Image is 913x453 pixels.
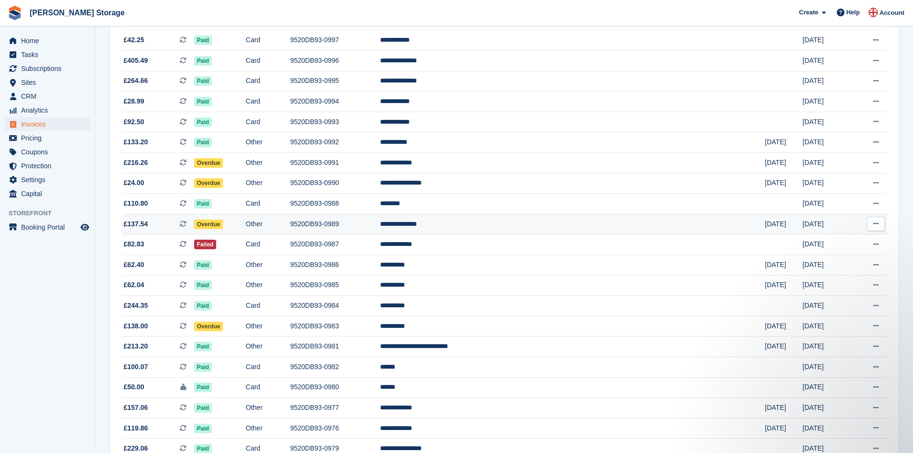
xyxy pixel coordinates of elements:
td: [DATE] [803,418,852,439]
span: Failed [194,240,217,249]
td: [DATE] [803,337,852,357]
a: menu [5,187,91,200]
a: Preview store [79,221,91,233]
td: [DATE] [803,296,852,316]
a: menu [5,34,91,47]
span: Account [879,8,904,18]
td: [DATE] [803,357,852,377]
span: Paid [194,35,212,45]
a: menu [5,221,91,234]
span: Coupons [21,145,79,159]
td: [DATE] [803,275,852,296]
a: menu [5,104,91,117]
a: menu [5,159,91,173]
td: Card [246,92,290,112]
span: £100.07 [124,362,148,372]
span: Paid [194,138,212,147]
a: menu [5,145,91,159]
td: [DATE] [765,337,803,357]
td: [DATE] [803,132,852,153]
span: Capital [21,187,79,200]
a: [PERSON_NAME] Storage [26,5,128,21]
span: £119.86 [124,423,148,433]
td: 9520DB93-0992 [290,132,380,153]
td: 9520DB93-0981 [290,337,380,357]
td: [DATE] [803,214,852,234]
span: Booking Portal [21,221,79,234]
a: menu [5,62,91,75]
td: [DATE] [803,255,852,276]
span: £24.00 [124,178,144,188]
td: [DATE] [765,132,803,153]
td: Card [246,30,290,51]
td: Card [246,296,290,316]
span: Invoices [21,117,79,131]
td: [DATE] [803,316,852,337]
span: Paid [194,362,212,372]
a: menu [5,76,91,89]
span: Protection [21,159,79,173]
td: Other [246,316,290,337]
span: £213.20 [124,341,148,351]
td: 9520DB93-0993 [290,112,380,132]
span: £157.06 [124,403,148,413]
span: £110.80 [124,198,148,209]
td: [DATE] [803,51,852,71]
td: [DATE] [803,92,852,112]
td: 9520DB93-0991 [290,153,380,174]
td: [DATE] [765,316,803,337]
td: 9520DB93-0988 [290,194,380,214]
td: [DATE] [765,418,803,439]
span: Overdue [194,178,223,188]
a: menu [5,90,91,103]
span: Storefront [9,209,95,218]
span: £62.40 [124,260,144,270]
span: Paid [194,260,212,270]
td: 9520DB93-0977 [290,398,380,418]
td: [DATE] [765,153,803,174]
td: 9520DB93-0983 [290,316,380,337]
td: [DATE] [803,30,852,51]
td: Card [246,377,290,398]
td: [DATE] [765,173,803,194]
td: [DATE] [803,398,852,418]
span: Paid [194,280,212,290]
td: Other [246,418,290,439]
span: Help [846,8,860,17]
span: Paid [194,424,212,433]
td: 9520DB93-0984 [290,296,380,316]
td: Card [246,234,290,255]
span: Subscriptions [21,62,79,75]
span: CRM [21,90,79,103]
td: [DATE] [803,377,852,398]
td: Other [246,214,290,234]
span: £405.49 [124,56,148,66]
td: Card [246,357,290,377]
span: £138.00 [124,321,148,331]
a: menu [5,131,91,145]
td: Card [246,112,290,132]
td: 9520DB93-0982 [290,357,380,377]
td: [DATE] [803,234,852,255]
span: £42.25 [124,35,144,45]
img: John Baker [868,8,878,17]
td: 9520DB93-0980 [290,377,380,398]
span: Paid [194,76,212,86]
td: [DATE] [803,71,852,92]
td: 9520DB93-0994 [290,92,380,112]
span: £244.35 [124,301,148,311]
td: [DATE] [803,173,852,194]
td: 9520DB93-0985 [290,275,380,296]
span: £28.99 [124,96,144,106]
td: 9520DB93-0987 [290,234,380,255]
td: 9520DB93-0997 [290,30,380,51]
td: Other [246,337,290,357]
span: £62.04 [124,280,144,290]
span: Analytics [21,104,79,117]
td: [DATE] [803,153,852,174]
td: Other [246,275,290,296]
span: Pricing [21,131,79,145]
td: [DATE] [803,112,852,132]
td: 9520DB93-0990 [290,173,380,194]
span: Paid [194,342,212,351]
